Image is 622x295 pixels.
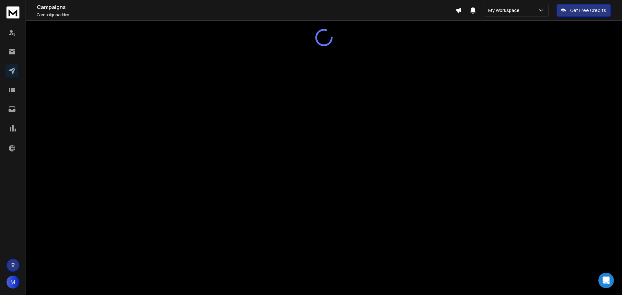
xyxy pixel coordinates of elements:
button: Get Free Credits [557,4,611,17]
h1: Campaigns [37,3,455,11]
img: logo [6,6,19,18]
p: Campaigns added [37,12,455,17]
button: M [6,276,19,289]
p: Get Free Credits [570,7,606,14]
p: My Workspace [488,7,522,14]
div: Open Intercom Messenger [598,273,614,288]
